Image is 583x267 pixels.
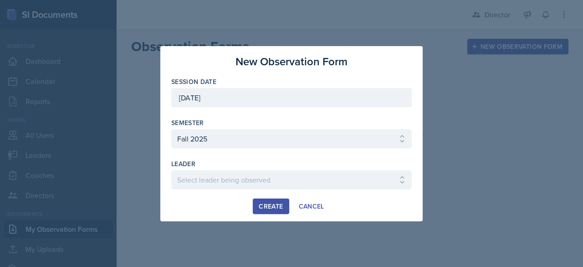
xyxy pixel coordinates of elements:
label: leader [171,159,195,168]
div: Create [259,203,283,210]
div: Cancel [299,203,324,210]
label: Session Date [171,77,216,86]
button: Cancel [293,199,330,214]
h3: New Observation Form [235,53,348,70]
label: Semester [171,118,204,127]
button: Create [253,199,289,214]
